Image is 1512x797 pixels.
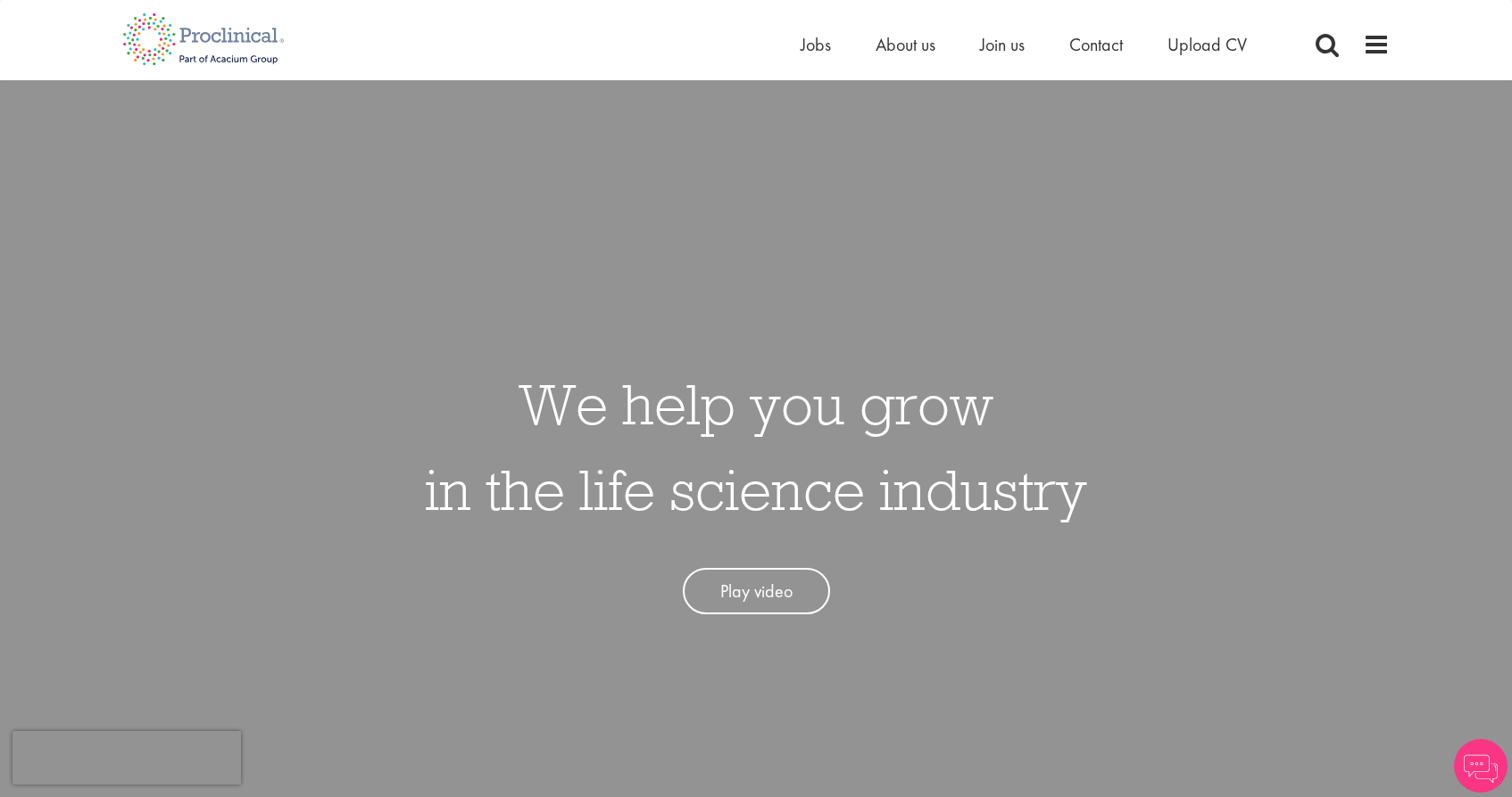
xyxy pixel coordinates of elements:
[980,33,1025,56] a: Join us
[1167,33,1247,56] a: Upload CV
[683,568,830,615] a: Play video
[801,33,831,56] a: Jobs
[1069,33,1123,56] a: Contact
[1454,739,1508,793] img: Chatbot
[425,361,1087,532] h1: We help you grow in the life science industry
[876,33,935,56] a: About us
